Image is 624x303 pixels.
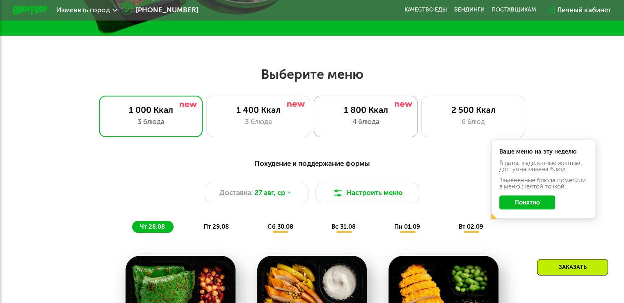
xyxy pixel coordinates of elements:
span: пн 01.09 [394,223,420,230]
h2: Выберите меню [28,66,597,83]
span: 27 авг, ср [254,188,285,198]
div: Заказать [537,259,608,275]
span: вс 31.08 [331,223,356,230]
div: Ваше меню на эту неделю [499,149,588,155]
button: Понятно [499,195,555,209]
div: 1 000 Ккал [108,105,194,115]
div: В даты, выделенные желтым, доступна замена блюд. [499,160,588,172]
span: чт 28.08 [140,223,165,230]
div: Похудение и поддержание формы [55,158,569,169]
div: Личный кабинет [557,5,611,15]
div: Заменённые блюда пометили в меню жёлтой точкой. [499,177,588,190]
span: сб 30.08 [267,223,293,230]
div: поставщикам [491,7,536,14]
div: 1 400 Ккал [215,105,301,115]
span: Доставка: [219,188,253,198]
div: 6 блюд [430,117,516,127]
span: вт 02.09 [459,223,483,230]
div: 3 блюда [108,117,194,127]
div: 1 800 Ккал [323,105,409,115]
span: Изменить город [56,7,110,14]
span: пт 29.08 [203,223,229,230]
div: 4 блюда [323,117,409,127]
a: Вендинги [454,7,485,14]
a: Качество еды [405,7,447,14]
div: 2 500 Ккал [430,105,516,115]
button: Настроить меню [315,183,420,204]
div: 3 блюда [215,117,301,127]
a: [PHONE_NUMBER] [122,5,198,15]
